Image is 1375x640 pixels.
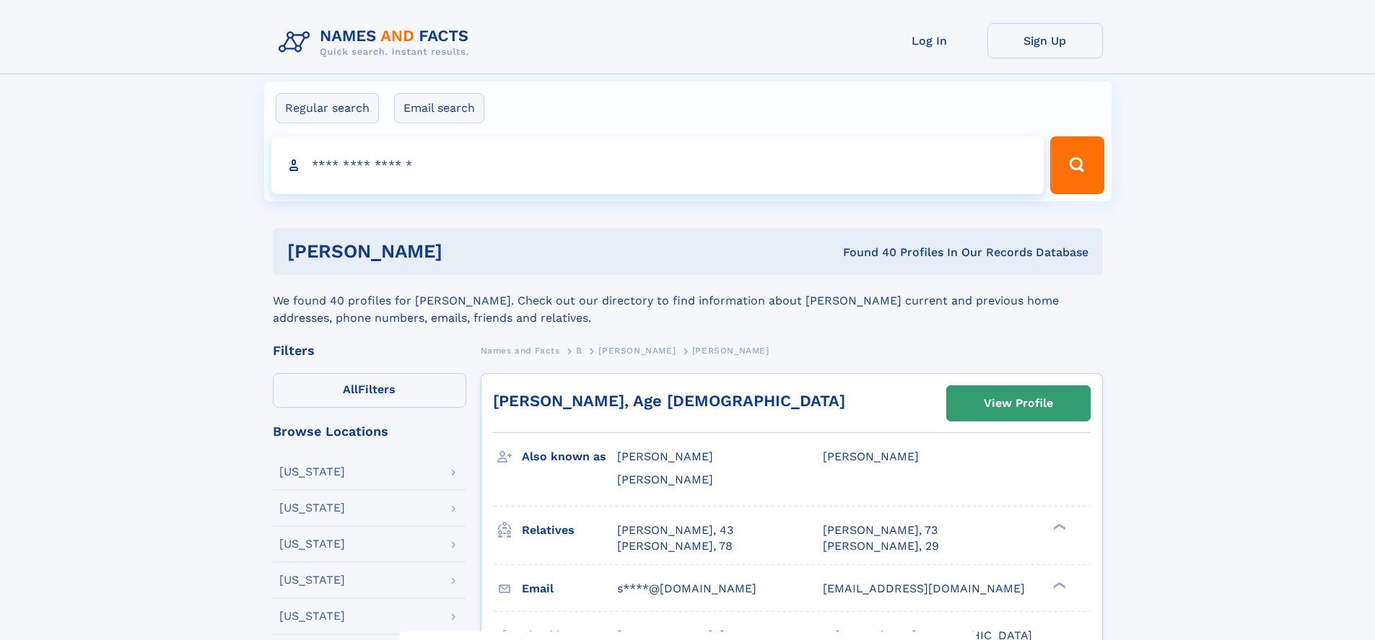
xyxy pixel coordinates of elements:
[598,346,676,356] span: [PERSON_NAME]
[692,346,769,356] span: [PERSON_NAME]
[522,444,617,469] h3: Also known as
[279,538,345,550] div: [US_STATE]
[823,450,919,463] span: [PERSON_NAME]
[273,425,466,438] div: Browse Locations
[287,242,643,260] h1: [PERSON_NAME]
[273,23,481,62] img: Logo Names and Facts
[617,473,713,486] span: [PERSON_NAME]
[276,93,379,123] label: Regular search
[273,344,466,357] div: Filters
[279,574,345,586] div: [US_STATE]
[1050,136,1104,194] button: Search Button
[642,245,1088,260] div: Found 40 Profiles In Our Records Database
[481,341,560,359] a: Names and Facts
[617,522,733,538] a: [PERSON_NAME], 43
[576,341,582,359] a: B
[493,392,845,410] a: [PERSON_NAME], Age [DEMOGRAPHIC_DATA]
[279,466,345,478] div: [US_STATE]
[271,136,1044,194] input: search input
[394,93,484,123] label: Email search
[872,23,987,58] a: Log In
[823,538,939,554] a: [PERSON_NAME], 29
[617,538,733,554] a: [PERSON_NAME], 78
[598,341,676,359] a: [PERSON_NAME]
[823,582,1025,595] span: [EMAIL_ADDRESS][DOMAIN_NAME]
[522,577,617,601] h3: Email
[987,23,1103,58] a: Sign Up
[823,522,938,538] a: [PERSON_NAME], 73
[1049,522,1067,531] div: ❯
[279,502,345,514] div: [US_STATE]
[522,518,617,543] h3: Relatives
[273,275,1103,327] div: We found 40 profiles for [PERSON_NAME]. Check out our directory to find information about [PERSON...
[984,387,1053,420] div: View Profile
[617,450,713,463] span: [PERSON_NAME]
[576,346,582,356] span: B
[273,373,466,408] label: Filters
[1049,580,1067,589] div: ❯
[279,610,345,622] div: [US_STATE]
[947,386,1090,421] a: View Profile
[343,382,358,396] span: All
